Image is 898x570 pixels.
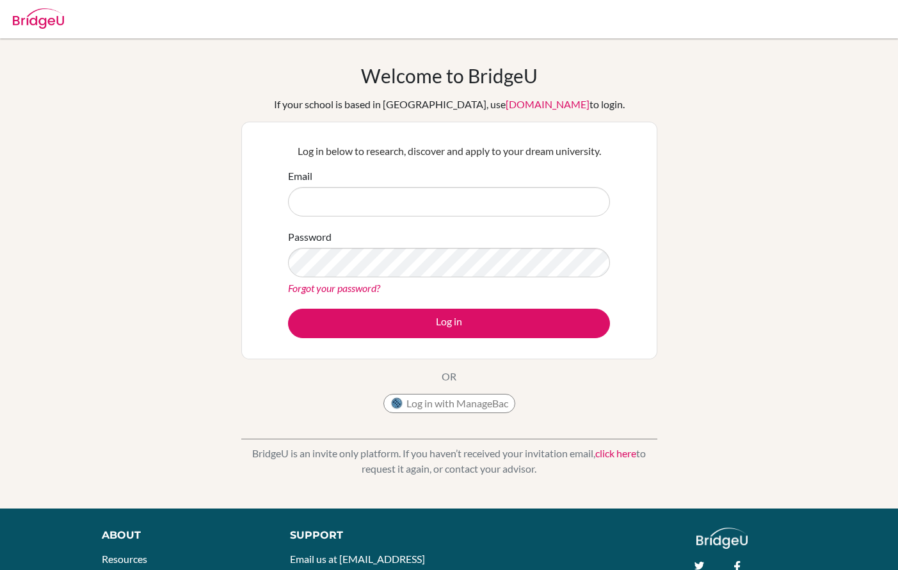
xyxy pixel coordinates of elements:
h1: Welcome to BridgeU [361,64,538,87]
a: Forgot your password? [288,282,380,294]
div: If your school is based in [GEOGRAPHIC_DATA], use to login. [274,97,625,112]
p: Log in below to research, discover and apply to your dream university. [288,143,610,159]
button: Log in [288,309,610,338]
img: logo_white@2x-f4f0deed5e89b7ecb1c2cc34c3e3d731f90f0f143d5ea2071677605dd97b5244.png [696,528,748,549]
label: Email [288,168,312,184]
p: BridgeU is an invite only platform. If you haven’t received your invitation email, to request it ... [241,446,657,476]
p: OR [442,369,456,384]
a: click here [595,447,636,459]
img: Bridge-U [13,8,64,29]
div: Support [290,528,436,543]
button: Log in with ManageBac [383,394,515,413]
a: [DOMAIN_NAME] [506,98,589,110]
a: Resources [102,553,147,565]
label: Password [288,229,332,245]
div: About [102,528,261,543]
